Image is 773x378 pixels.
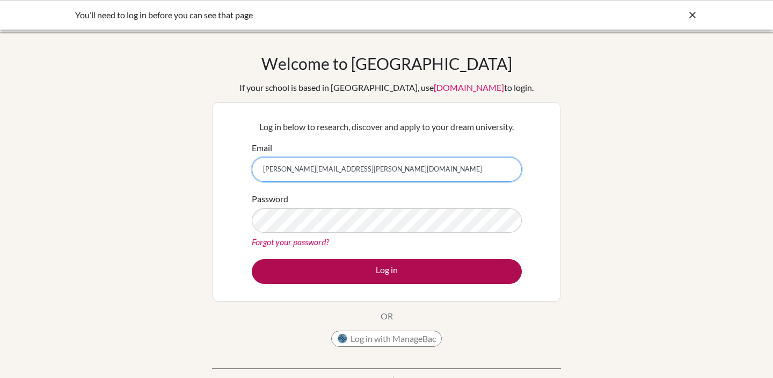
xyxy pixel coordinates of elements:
[434,82,504,92] a: [DOMAIN_NAME]
[239,81,534,94] div: If your school is based in [GEOGRAPHIC_DATA], use to login.
[381,310,393,323] p: OR
[261,54,512,73] h1: Welcome to [GEOGRAPHIC_DATA]
[252,237,329,247] a: Forgot your password?
[252,259,522,284] button: Log in
[75,9,537,22] div: You’ll need to log in before you can see that page
[252,192,288,205] label: Password
[331,331,442,347] button: Log in with ManageBac
[252,141,272,154] label: Email
[252,120,522,133] p: Log in below to research, discover and apply to your dream university.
